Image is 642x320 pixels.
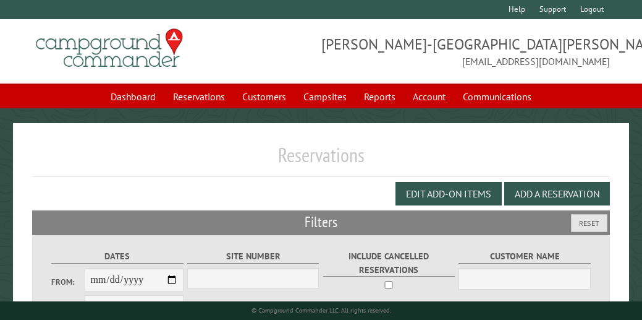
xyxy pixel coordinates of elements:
[571,214,607,232] button: Reset
[32,210,610,234] h2: Filters
[296,85,354,108] a: Campsites
[357,85,403,108] a: Reports
[235,85,294,108] a: Customers
[32,143,610,177] h1: Reservations
[405,85,453,108] a: Account
[187,249,319,264] label: Site Number
[455,85,539,108] a: Communications
[166,85,232,108] a: Reservations
[395,182,502,205] button: Edit Add-on Items
[103,85,163,108] a: Dashboard
[323,249,455,277] label: Include Cancelled Reservations
[51,276,84,288] label: From:
[32,24,187,72] img: Campground Commander
[504,182,610,205] button: Add a Reservation
[321,34,610,69] span: [PERSON_NAME]-[GEOGRAPHIC_DATA][PERSON_NAME] [EMAIL_ADDRESS][DOMAIN_NAME]
[458,249,590,264] label: Customer Name
[51,249,183,264] label: Dates
[251,306,391,314] small: © Campground Commander LLC. All rights reserved.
